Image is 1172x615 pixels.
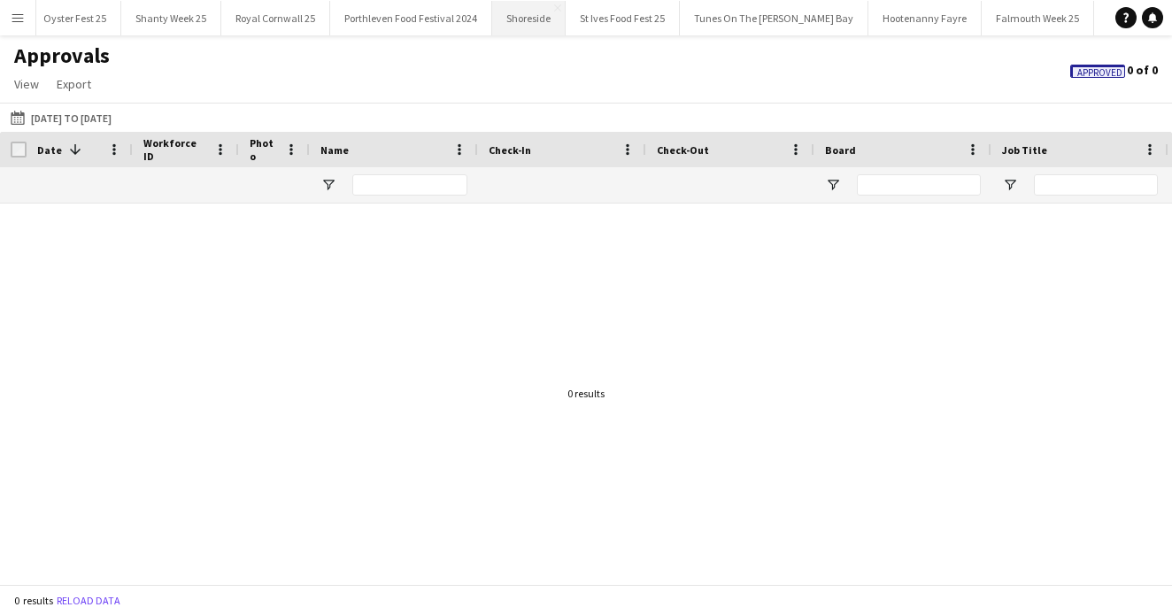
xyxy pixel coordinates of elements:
span: Check-In [489,143,531,157]
span: Check-Out [657,143,709,157]
button: Open Filter Menu [1002,177,1018,193]
button: [DATE] to [DATE] [7,107,115,128]
button: Porthleven Food Festival 2024 [330,1,492,35]
button: Oyster Fest 25 [29,1,121,35]
span: View [14,76,39,92]
button: Royal Cornwall 25 [221,1,330,35]
button: St Ives Food Fest 25 [566,1,680,35]
span: Job Title [1002,143,1047,157]
button: Open Filter Menu [825,177,841,193]
a: View [7,73,46,96]
span: Board [825,143,856,157]
button: Shanty Week 25 [121,1,221,35]
span: Approved [1077,67,1122,79]
button: Falmouth Week 25 [982,1,1094,35]
input: Job Title Filter Input [1034,174,1158,196]
input: Column with Header Selection [11,142,27,158]
span: Date [37,143,62,157]
button: Hootenanny Fayre [868,1,982,35]
button: Reload data [53,591,124,611]
input: Name Filter Input [352,174,467,196]
div: 0 results [567,387,605,400]
span: 0 of 0 [1070,62,1158,78]
input: Board Filter Input [857,174,981,196]
span: Workforce ID [143,136,207,163]
button: Tunes On The [PERSON_NAME] Bay [680,1,868,35]
button: Open Filter Menu [320,177,336,193]
span: Export [57,76,91,92]
button: Shoreside [492,1,566,35]
span: Name [320,143,349,157]
span: Photo [250,136,278,163]
a: Export [50,73,98,96]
